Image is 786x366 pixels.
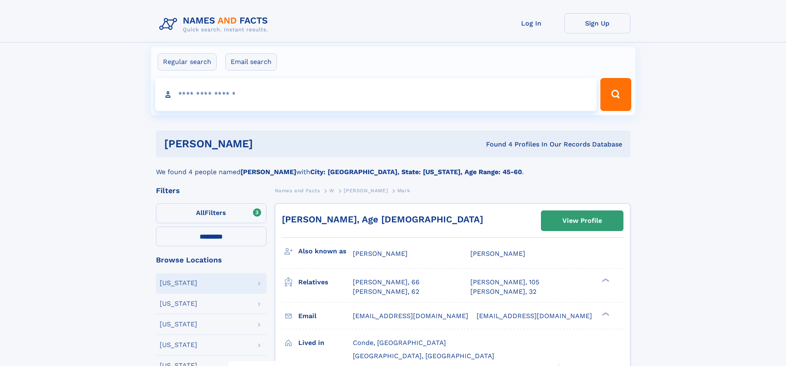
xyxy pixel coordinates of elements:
span: Conde, [GEOGRAPHIC_DATA] [353,339,446,347]
a: [PERSON_NAME], 62 [353,287,419,296]
span: W [329,188,335,194]
h3: Also known as [298,244,353,258]
input: search input [155,78,597,111]
a: W [329,185,335,196]
span: [PERSON_NAME] [353,250,408,257]
div: Filters [156,187,267,194]
div: Found 4 Profiles In Our Records Database [369,140,622,149]
div: ❯ [600,311,610,316]
span: [PERSON_NAME] [344,188,388,194]
span: Mark [397,188,410,194]
label: Regular search [158,53,217,71]
div: View Profile [562,211,602,230]
a: [PERSON_NAME], 105 [470,278,539,287]
div: Browse Locations [156,256,267,264]
div: We found 4 people named with . [156,157,630,177]
b: City: [GEOGRAPHIC_DATA], State: [US_STATE], Age Range: 45-60 [310,168,522,176]
b: [PERSON_NAME] [241,168,296,176]
h3: Lived in [298,336,353,350]
span: [EMAIL_ADDRESS][DOMAIN_NAME] [477,312,592,320]
a: Log In [498,13,564,33]
a: [PERSON_NAME], 32 [470,287,536,296]
h1: [PERSON_NAME] [164,139,370,149]
a: [PERSON_NAME], Age [DEMOGRAPHIC_DATA] [282,214,483,224]
h3: Email [298,309,353,323]
a: [PERSON_NAME], 66 [353,278,420,287]
img: Logo Names and Facts [156,13,275,35]
span: [GEOGRAPHIC_DATA], [GEOGRAPHIC_DATA] [353,352,494,360]
span: All [196,209,205,217]
div: [US_STATE] [160,321,197,328]
label: Filters [156,203,267,223]
label: Email search [225,53,277,71]
div: [US_STATE] [160,280,197,286]
a: Sign Up [564,13,630,33]
h3: Relatives [298,275,353,289]
a: [PERSON_NAME] [344,185,388,196]
a: View Profile [541,211,623,231]
div: [US_STATE] [160,300,197,307]
span: [EMAIL_ADDRESS][DOMAIN_NAME] [353,312,468,320]
button: Search Button [600,78,631,111]
span: [PERSON_NAME] [470,250,525,257]
div: ❯ [600,278,610,283]
div: [US_STATE] [160,342,197,348]
a: Names and Facts [275,185,320,196]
